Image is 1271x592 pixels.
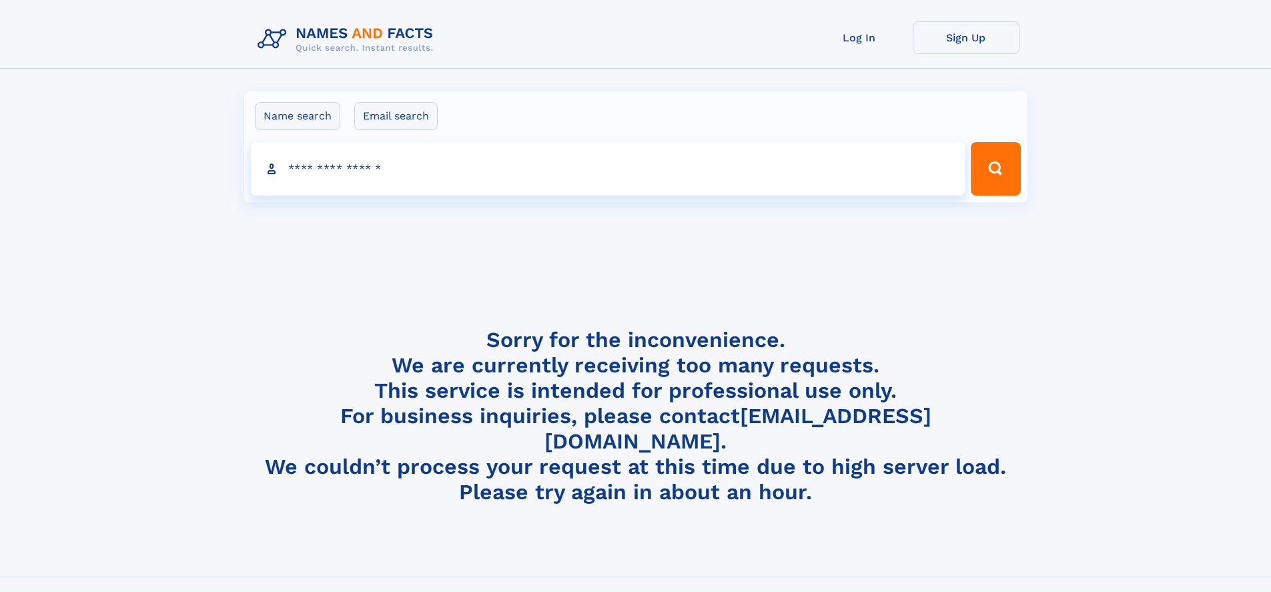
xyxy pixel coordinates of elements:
[354,102,438,130] label: Email search
[971,142,1020,196] button: Search Button
[251,142,965,196] input: search input
[255,102,340,130] label: Name search
[252,327,1019,505] h4: Sorry for the inconvenience. We are currently receiving too many requests. This service is intend...
[806,21,913,54] a: Log In
[252,21,444,57] img: Logo Names and Facts
[544,403,931,454] a: [EMAIL_ADDRESS][DOMAIN_NAME]
[913,21,1019,54] a: Sign Up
